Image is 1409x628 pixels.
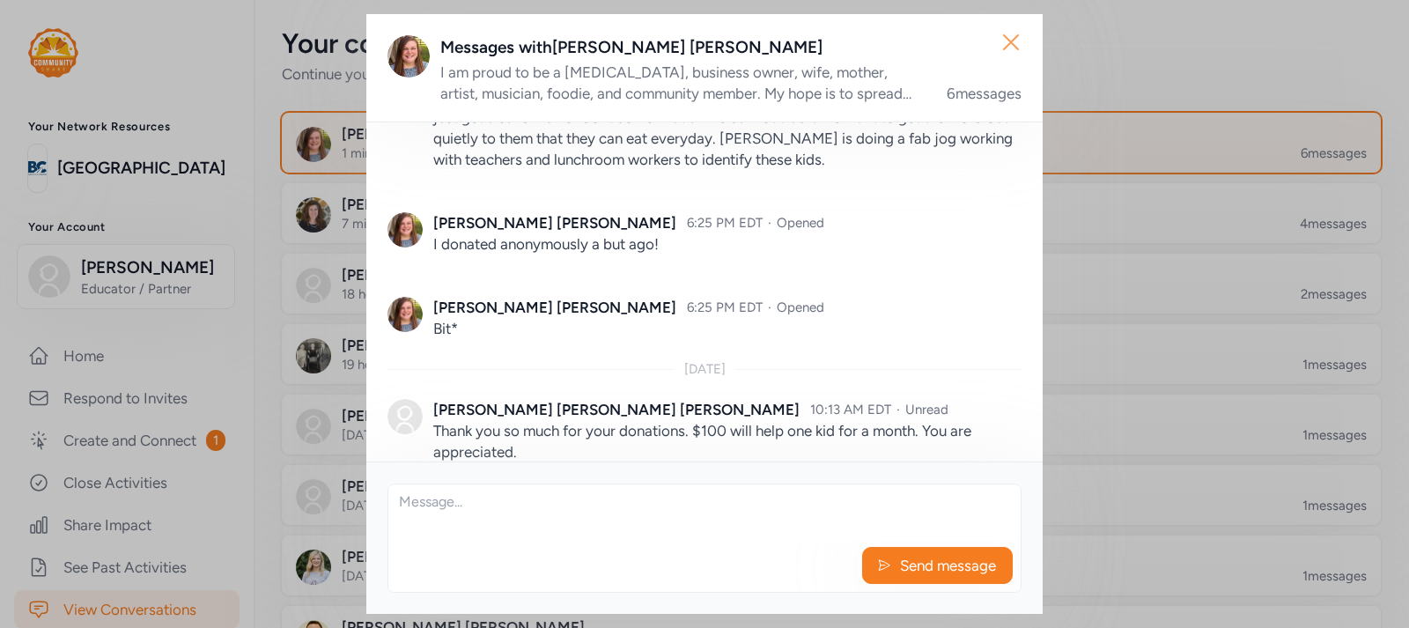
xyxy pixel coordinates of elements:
span: Opened [777,299,824,315]
span: Opened [777,215,824,231]
p: Thank you so much for your donations. $100 will help one kid for a month. You are appreciated. [433,420,1022,462]
span: 10:13 AM EDT [810,402,891,417]
span: Send message [898,555,998,576]
span: Unread [905,402,948,417]
div: 6 messages [947,83,1022,104]
span: · [896,402,900,417]
div: Messages with [PERSON_NAME] [PERSON_NAME] [440,35,1022,60]
img: Avatar [387,297,423,332]
p: I donated anonymously a but ago! [433,233,1022,255]
div: [PERSON_NAME] [PERSON_NAME] [433,297,676,318]
img: Avatar [387,212,423,248]
div: [PERSON_NAME] [PERSON_NAME] [433,212,676,233]
div: [DATE] [684,360,726,378]
span: · [768,215,771,231]
img: Avatar [387,35,430,78]
img: Avatar [387,399,423,434]
div: I am proud to be a [MEDICAL_DATA], business owner, wife, mother, artist, musician, foodie, and co... [440,62,926,104]
p: Right now we have 8 schools with a balance. We can track 95 students but the ones that just get a... [433,85,1022,170]
span: 6:25 PM EDT [687,215,763,231]
span: · [768,299,771,315]
button: Send message [862,547,1013,584]
span: 6:25 PM EDT [687,299,763,315]
div: [PERSON_NAME] [PERSON_NAME] [PERSON_NAME] [433,399,800,420]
